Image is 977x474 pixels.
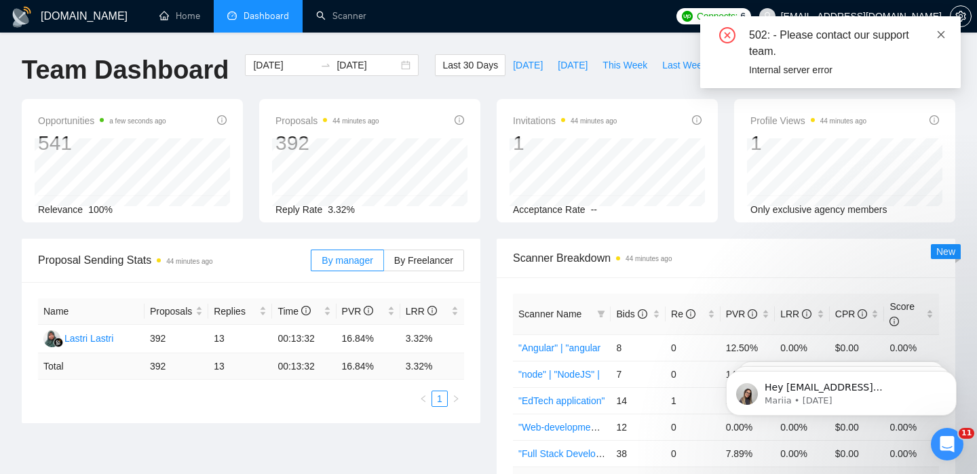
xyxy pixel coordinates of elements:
[830,440,885,467] td: $0.00
[682,11,693,22] img: upwork-logo.png
[166,258,212,265] time: 44 minutes ago
[88,204,113,215] span: 100%
[950,11,972,22] a: setting
[432,391,447,406] a: 1
[150,304,193,319] span: Proposals
[721,334,775,361] td: 12.50%
[775,334,830,361] td: 0.00%
[951,11,971,22] span: setting
[571,117,617,125] time: 44 minutes ago
[38,252,311,269] span: Proposal Sending Stats
[626,255,672,262] time: 44 minutes ago
[435,54,505,76] button: Last 30 Days
[692,115,702,125] span: info-circle
[322,255,372,266] span: By manager
[214,304,256,319] span: Replies
[697,9,737,24] span: Connects:
[550,54,595,76] button: [DATE]
[802,309,811,319] span: info-circle
[43,332,113,343] a: LLLastri Lastri
[419,395,427,403] span: left
[275,113,379,129] span: Proposals
[686,309,695,319] span: info-circle
[272,353,336,380] td: 00:13:32
[749,27,944,60] div: 502: - Please contact our support team.
[602,58,647,73] span: This Week
[109,117,166,125] time: a few seconds ago
[316,10,366,22] a: searchScanner
[38,298,145,325] th: Name
[145,325,208,353] td: 392
[763,12,772,21] span: user
[719,27,735,43] span: close-circle
[721,440,775,467] td: 7.89%
[611,440,666,467] td: 38
[655,54,714,76] button: Last Week
[59,39,233,320] span: Hey [EMAIL_ADDRESS][DOMAIN_NAME], Do you want to learn how to integrate GigRadar with your CRM of...
[217,115,227,125] span: info-circle
[145,353,208,380] td: 392
[277,306,310,317] span: Time
[337,58,398,73] input: End date
[611,414,666,440] td: 12
[448,391,464,407] button: right
[38,113,166,129] span: Opportunities
[272,325,336,353] td: 00:13:32
[38,353,145,380] td: Total
[320,60,331,71] span: swap-right
[666,414,721,440] td: 0
[43,330,60,347] img: LL
[337,353,400,380] td: 16.84 %
[400,325,464,353] td: 3.32%
[611,387,666,414] td: 14
[342,306,374,317] span: PVR
[227,11,237,20] span: dashboard
[54,338,63,347] img: gigradar-bm.png
[884,334,939,361] td: 0.00%
[22,54,229,86] h1: Team Dashboard
[275,204,322,215] span: Reply Rate
[455,115,464,125] span: info-circle
[253,58,315,73] input: Start date
[452,395,460,403] span: right
[432,391,448,407] li: 1
[159,10,200,22] a: homeHome
[337,325,400,353] td: 16.84%
[415,391,432,407] li: Previous Page
[364,306,373,315] span: info-circle
[775,440,830,467] td: 0.00%
[59,52,234,64] p: Message from Mariia, sent 2d ago
[820,117,866,125] time: 44 minutes ago
[518,369,600,380] a: "node" | "NodeJS" |
[415,391,432,407] button: left
[11,6,33,28] img: logo
[662,58,707,73] span: Last Week
[671,309,695,319] span: Re
[301,306,311,315] span: info-circle
[448,391,464,407] li: Next Page
[597,310,605,318] span: filter
[611,361,666,387] td: 7
[750,130,866,156] div: 1
[505,54,550,76] button: [DATE]
[611,334,666,361] td: 8
[749,62,944,77] div: Internal server error
[930,115,939,125] span: info-circle
[835,309,867,319] span: CPR
[518,422,607,433] a: "Web-development" |
[400,353,464,380] td: 3.32 %
[394,255,453,266] span: By Freelancer
[518,342,600,353] a: "Angular" | "angular
[889,317,899,326] span: info-circle
[666,334,721,361] td: 0
[666,361,721,387] td: 0
[332,117,379,125] time: 44 minutes ago
[750,204,887,215] span: Only exclusive agency members
[513,58,543,73] span: [DATE]
[884,440,939,467] td: 0.00%
[513,130,617,156] div: 1
[208,298,272,325] th: Replies
[638,309,647,319] span: info-circle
